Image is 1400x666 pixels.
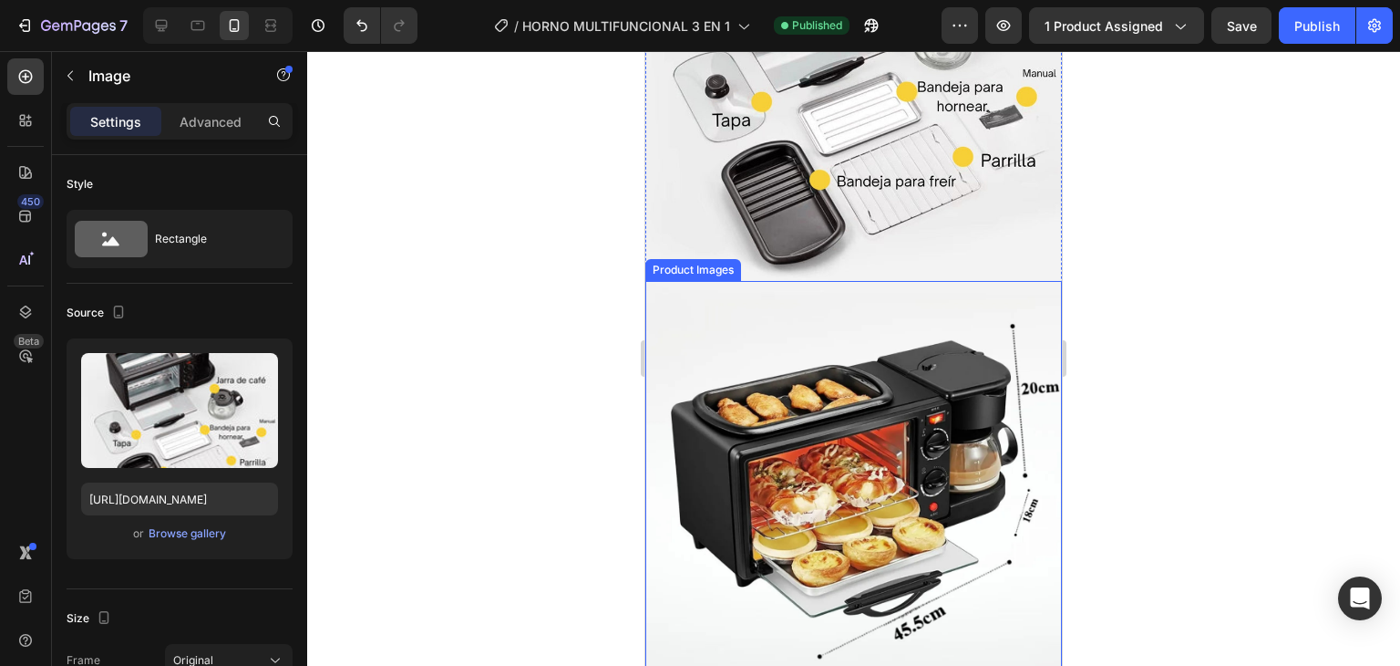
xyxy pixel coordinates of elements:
div: Source [67,301,129,326]
span: / [514,16,519,36]
span: 1 product assigned [1045,16,1163,36]
p: Image [88,65,243,87]
button: 7 [7,7,136,44]
p: 7 [119,15,128,36]
p: Advanced [180,112,242,131]
p: Settings [90,112,141,131]
input: https://example.com/image.jpg [81,483,278,515]
span: Published [792,17,842,34]
div: Browse gallery [149,526,226,542]
span: or [133,523,144,545]
img: preview-image [81,353,278,468]
div: 450 [17,194,44,209]
button: Browse gallery [148,525,227,543]
div: Publish [1294,16,1340,36]
iframe: Design area [645,51,1062,666]
div: Size [67,607,115,631]
div: Undo/Redo [344,7,417,44]
div: Open Intercom Messenger [1338,577,1382,620]
button: Save [1211,7,1271,44]
div: Rectangle [155,218,266,260]
div: Beta [14,334,44,349]
span: HORNO MULTIFUNCIONAL 3 EN 1 [522,16,730,36]
span: Save [1227,18,1257,34]
button: 1 product assigned [1029,7,1204,44]
button: Publish [1279,7,1355,44]
div: Style [67,176,93,193]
